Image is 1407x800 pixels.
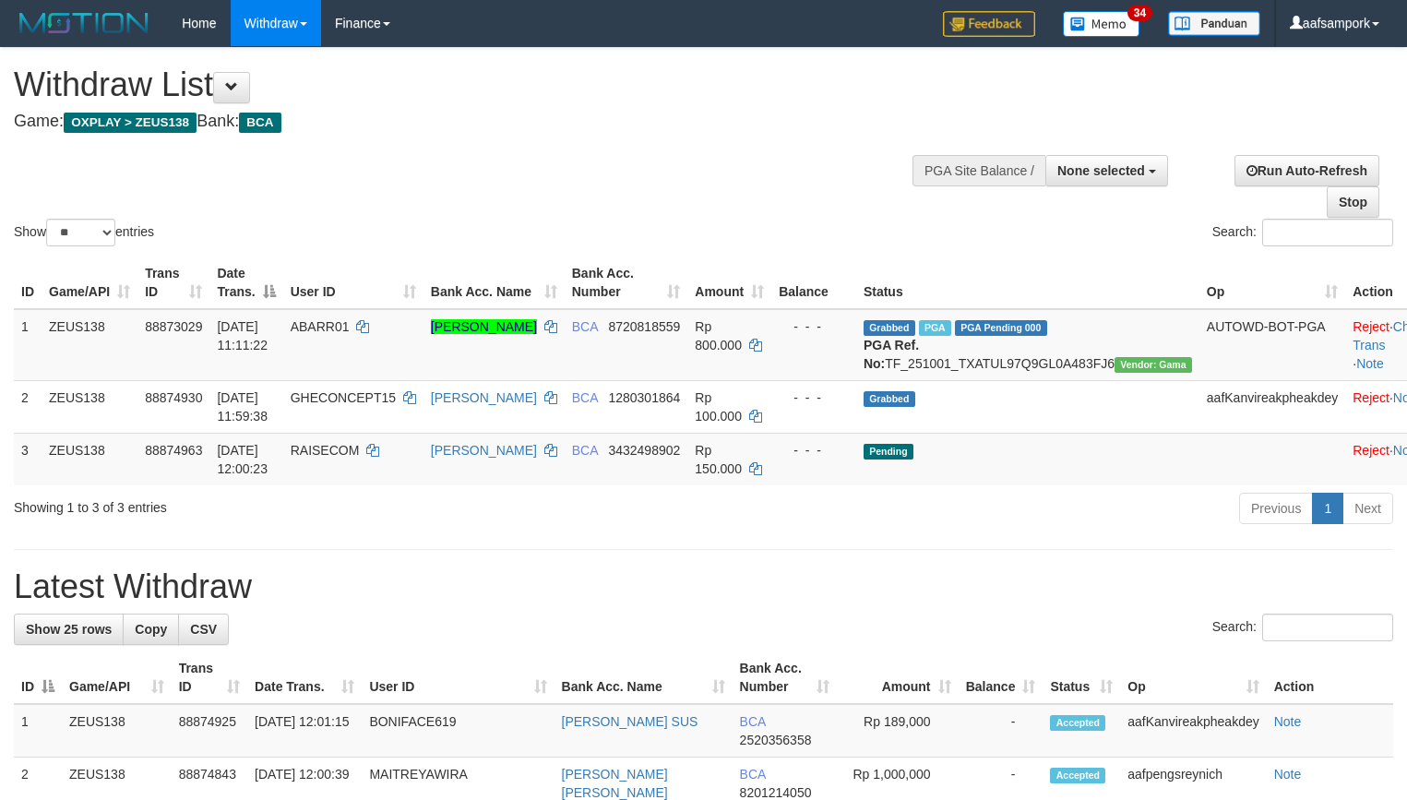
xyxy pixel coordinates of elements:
[46,219,115,246] select: Showentries
[247,651,362,704] th: Date Trans.: activate to sort column ascending
[695,390,742,424] span: Rp 100.000
[42,257,137,309] th: Game/API: activate to sort column ascending
[1120,651,1266,704] th: Op: activate to sort column ascending
[217,443,268,476] span: [DATE] 12:00:23
[14,568,1393,605] h1: Latest Withdraw
[431,443,537,458] a: [PERSON_NAME]
[190,622,217,637] span: CSV
[864,391,915,407] span: Grabbed
[283,257,423,309] th: User ID: activate to sort column ascending
[1353,319,1389,334] a: Reject
[1127,5,1152,21] span: 34
[562,714,698,729] a: [PERSON_NAME] SUS
[1050,715,1105,731] span: Accepted
[431,319,537,334] a: [PERSON_NAME]
[217,319,268,352] span: [DATE] 11:11:22
[1274,767,1302,782] a: Note
[1353,443,1389,458] a: Reject
[42,309,137,381] td: ZEUS138
[1063,11,1140,37] img: Button%20Memo.svg
[1212,614,1393,641] label: Search:
[123,614,179,645] a: Copy
[1262,219,1393,246] input: Search:
[42,433,137,485] td: ZEUS138
[771,257,856,309] th: Balance
[14,66,920,103] h1: Withdraw List
[62,704,172,758] td: ZEUS138
[137,257,209,309] th: Trans ID: activate to sort column ascending
[608,319,680,334] span: Copy 8720818559 to clipboard
[687,257,771,309] th: Amount: activate to sort column ascending
[239,113,280,133] span: BCA
[1045,155,1168,186] button: None selected
[145,319,202,334] span: 88873029
[26,622,112,637] span: Show 25 rows
[740,767,766,782] span: BCA
[856,309,1199,381] td: TF_251001_TXATUL97Q9GL0A483FJ6
[864,320,915,336] span: Grabbed
[1043,651,1120,704] th: Status: activate to sort column ascending
[943,11,1035,37] img: Feedback.jpg
[1057,163,1145,178] span: None selected
[14,309,42,381] td: 1
[14,219,154,246] label: Show entries
[779,317,849,336] div: - - -
[919,320,951,336] span: Marked by aafnoeunsreypich
[1212,219,1393,246] label: Search:
[695,443,742,476] span: Rp 150.000
[1199,257,1345,309] th: Op: activate to sort column ascending
[1115,357,1192,373] span: Vendor URL: https://trx31.1velocity.biz
[955,320,1047,336] span: PGA Pending
[572,319,598,334] span: BCA
[14,257,42,309] th: ID
[572,390,598,405] span: BCA
[1274,714,1302,729] a: Note
[554,651,733,704] th: Bank Acc. Name: activate to sort column ascending
[959,704,1043,758] td: -
[1050,768,1105,783] span: Accepted
[217,390,268,424] span: [DATE] 11:59:38
[572,443,598,458] span: BCA
[362,651,554,704] th: User ID: activate to sort column ascending
[172,704,247,758] td: 88874925
[1353,390,1389,405] a: Reject
[247,704,362,758] td: [DATE] 12:01:15
[695,319,742,352] span: Rp 800.000
[14,380,42,433] td: 2
[14,433,42,485] td: 3
[172,651,247,704] th: Trans ID: activate to sort column ascending
[1199,380,1345,433] td: aafKanvireakpheakdey
[145,390,202,405] span: 88874930
[1262,614,1393,641] input: Search:
[1312,493,1343,524] a: 1
[209,257,282,309] th: Date Trans.: activate to sort column descending
[362,704,554,758] td: BONIFACE619
[779,441,849,460] div: - - -
[145,443,202,458] span: 88874963
[864,444,913,460] span: Pending
[565,257,688,309] th: Bank Acc. Number: activate to sort column ascending
[733,651,837,704] th: Bank Acc. Number: activate to sort column ascending
[431,390,537,405] a: [PERSON_NAME]
[912,155,1045,186] div: PGA Site Balance /
[14,651,62,704] th: ID: activate to sort column descending
[740,785,812,800] span: Copy 8201214050 to clipboard
[608,390,680,405] span: Copy 1280301864 to clipboard
[1267,651,1393,704] th: Action
[1120,704,1266,758] td: aafKanvireakpheakdey
[135,622,167,637] span: Copy
[959,651,1043,704] th: Balance: activate to sort column ascending
[64,113,197,133] span: OXPLAY > ZEUS138
[740,714,766,729] span: BCA
[42,380,137,433] td: ZEUS138
[864,338,919,371] b: PGA Ref. No:
[62,651,172,704] th: Game/API: activate to sort column ascending
[178,614,229,645] a: CSV
[14,614,124,645] a: Show 25 rows
[291,443,360,458] span: RAISECOM
[14,113,920,131] h4: Game: Bank:
[291,319,350,334] span: ABARR01
[740,733,812,747] span: Copy 2520356358 to clipboard
[1342,493,1393,524] a: Next
[14,704,62,758] td: 1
